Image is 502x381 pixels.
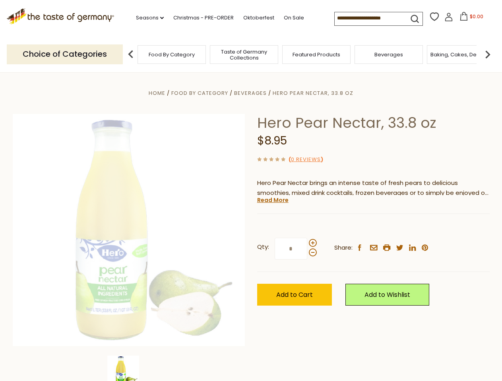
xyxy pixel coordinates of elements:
button: Add to Cart [257,284,332,306]
span: $8.95 [257,133,287,148]
button: $0.00 [455,12,488,24]
a: On Sale [284,13,304,22]
a: Beverages [374,52,403,58]
p: Hero Pear Nectar brings an intense taste of fresh pears to delicious smoothies, mixed drink cockt... [257,178,490,198]
a: Oktoberfest [243,13,274,22]
a: Taste of Germany Collections [212,49,276,61]
span: Share: [334,243,353,253]
img: next arrow [480,46,496,62]
strong: Qty: [257,242,269,252]
span: ( ) [289,156,323,163]
span: Add to Cart [276,290,313,299]
a: Beverages [234,89,267,97]
a: Food By Category [149,52,195,58]
a: Baking, Cakes, Desserts [430,52,492,58]
a: Add to Wishlist [345,284,429,306]
img: previous arrow [123,46,139,62]
a: 0 Reviews [291,156,321,164]
a: Christmas - PRE-ORDER [173,13,234,22]
a: Food By Category [171,89,228,97]
a: Featured Products [293,52,340,58]
img: Hero Pear Nectar, 33.8 oz [13,114,245,346]
input: Qty: [275,238,307,260]
a: Read More [257,196,289,204]
a: Seasons [136,13,164,22]
h1: Hero Pear Nectar, 33.8 oz [257,114,490,132]
span: $0.00 [470,13,483,20]
a: Home [149,89,165,97]
a: Hero Pear Nectar, 33.8 oz [273,89,353,97]
p: Choice of Categories [7,44,123,64]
